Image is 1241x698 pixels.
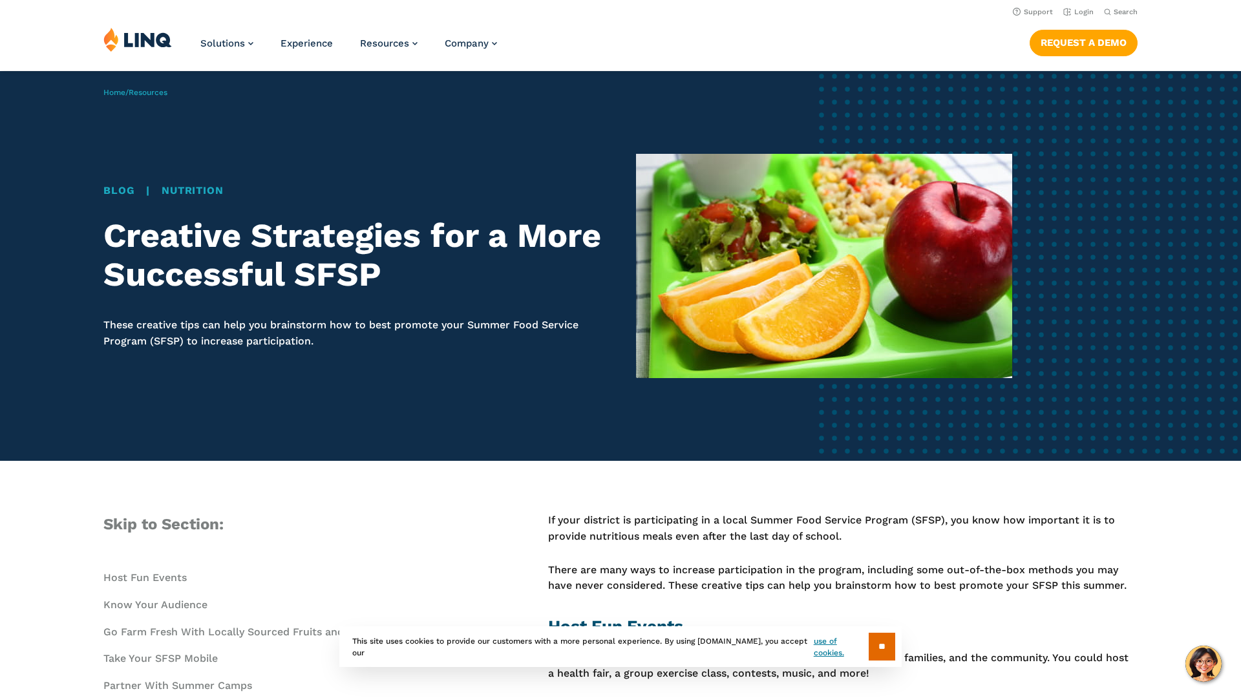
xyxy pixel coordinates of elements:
a: Go Farm Fresh With Locally Sourced Fruits and Vegetables [103,626,401,638]
a: Blog [103,184,134,196]
a: Experience [281,37,333,49]
p: These creative tips can help you brainstorm how to best promote your Summer Food Service Program ... [103,317,605,349]
button: Hello, have a question? Let’s chat. [1185,646,1222,682]
div: | [103,183,605,198]
a: Nutrition [162,184,223,196]
p: If your district is participating in a local Summer Food Service Program (SFSP), you know how imp... [548,513,1138,544]
a: Know Your Audience [103,598,207,611]
nav: Button Navigation [1030,27,1138,56]
a: Home [103,88,125,97]
h1: Creative Strategies for a More Successful SFSP [103,217,605,294]
a: Support [1013,8,1053,16]
a: Resources [360,37,418,49]
span: Company [445,37,489,49]
img: LINQ | K‑12 Software [103,27,172,52]
a: Partner With Summer Camps [103,679,252,692]
a: Solutions [200,37,253,49]
a: Host Fun Events [103,571,187,584]
a: Login [1063,8,1094,16]
span: / [103,88,167,97]
h2: Host Fun Events [548,615,1138,639]
span: Search [1114,8,1138,16]
a: Resources [129,88,167,97]
img: Summer fruits and vegetables on a school meal tray [636,154,1012,378]
p: There are many ways to increase participation in the program, including some out-of-the-box metho... [548,562,1138,594]
a: Company [445,37,497,49]
button: Open Search Bar [1104,7,1138,17]
span: Solutions [200,37,245,49]
span: Resources [360,37,409,49]
a: use of cookies. [814,635,869,659]
a: Request a Demo [1030,30,1138,56]
span: Skip to Section: [103,515,224,533]
div: This site uses cookies to provide our customers with a more personal experience. By using [DOMAIN... [339,626,902,667]
nav: Primary Navigation [200,27,497,70]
